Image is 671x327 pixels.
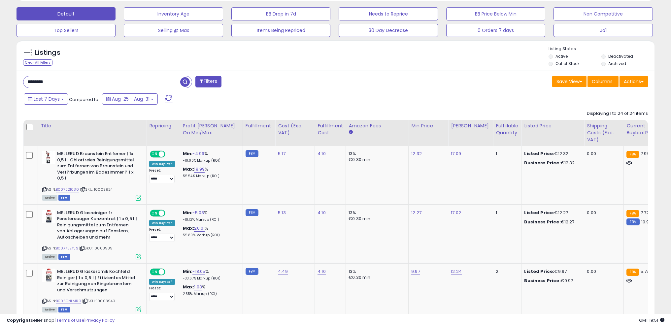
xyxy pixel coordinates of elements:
div: Title [41,122,144,129]
div: 1 [496,210,516,216]
span: FBM [58,307,70,312]
button: Save View [552,76,587,87]
span: | SKU: 10003940 [82,298,116,304]
label: Out of Stock [555,61,580,66]
span: FBM [58,195,70,201]
small: FBA [626,269,639,276]
div: Win BuyBox * [149,279,175,285]
span: 2025-09-8 19:51 GMT [639,317,664,323]
div: % [183,284,238,296]
img: 41ppHOmU22L._SL40_.jpg [42,151,55,164]
th: The percentage added to the cost of goods (COGS) that forms the calculator for Min & Max prices. [180,120,243,146]
b: Max: [183,225,194,231]
strong: Copyright [7,317,31,323]
button: Items Being Repriced [231,24,330,37]
div: Preset: [149,227,175,242]
div: €0.30 min [349,216,403,222]
b: Min: [183,210,193,216]
button: Needs to Reprice [339,7,438,20]
span: Last 7 Days [34,96,60,102]
b: Business Price: [524,278,560,284]
a: 19.99 [194,166,205,173]
span: ON [151,210,159,216]
div: % [183,225,238,238]
button: Aug-25 - Aug-31 [102,93,158,105]
a: 12.24 [451,268,462,275]
button: Top Sellers [17,24,116,37]
a: B007221030 [56,187,79,192]
small: FBM [246,268,258,275]
a: 9.97 [411,268,420,275]
div: Shipping Costs (Exc. VAT) [587,122,621,143]
div: % [183,269,238,281]
span: Compared to: [69,96,99,103]
b: Listed Price: [524,210,554,216]
div: % [183,210,238,222]
a: 4.49 [278,268,288,275]
div: Displaying 1 to 24 of 24 items [587,111,648,117]
div: ASIN: [42,210,141,259]
div: 2 [496,269,516,275]
div: Cost (Exc. VAT) [278,122,312,136]
span: OFF [164,210,175,216]
div: €0.30 min [349,275,403,280]
div: 13% [349,269,403,275]
div: % [183,166,238,179]
p: 55.54% Markup (ROI) [183,174,238,179]
span: Aug-25 - Aug-31 [112,96,150,102]
button: Columns [587,76,619,87]
b: Listed Price: [524,268,554,275]
p: -33.67% Markup (ROI) [183,276,238,281]
a: 17.02 [451,210,461,216]
b: MELLERUD Glasreiniger fr Fenstersauger Konzentrat | 1 x 0,5 l | Reinigungsmittel zum Entfernen vo... [57,210,137,242]
b: MELLERUD Glaskeramik Kochfeld Reiniger | 1 x 0,5 l | Effizientes Mittel zur Reinigung von Eingebr... [57,269,137,295]
small: FBA [626,151,639,158]
button: Selling @ Max [124,24,223,37]
img: 41ypnXaM9xL._SL40_.jpg [42,269,55,282]
label: Archived [608,61,626,66]
a: 5.17 [278,150,285,157]
div: €12.32 [524,160,579,166]
small: FBM [246,150,258,157]
span: OFF [164,269,175,275]
div: €12.27 [524,210,579,216]
a: 4.10 [318,268,326,275]
div: ASIN: [42,151,141,200]
span: All listings currently available for purchase on Amazon [42,195,57,201]
small: Amazon Fees. [349,129,352,135]
h5: Listings [35,48,60,57]
div: 13% [349,210,403,216]
p: 55.80% Markup (ROI) [183,233,238,238]
div: 0.00 [587,151,619,157]
button: 0 Orders 7 days [446,24,545,37]
div: Amazon Fees [349,122,406,129]
div: €0.30 min [349,157,403,163]
span: OFF [164,151,175,157]
a: 4.10 [318,210,326,216]
div: €9.97 [524,269,579,275]
p: -10.12% Markup (ROI) [183,217,238,222]
a: B00X75EYJS [56,245,78,251]
a: 5.13 [278,210,286,216]
div: 0.00 [587,210,619,216]
a: -5.03 [192,210,204,216]
span: 7.72 [641,210,649,216]
span: ON [151,151,159,157]
div: % [183,151,238,163]
span: | SKU: 10003924 [80,187,113,192]
div: 0.00 [587,269,619,275]
span: 7.95 [641,150,650,157]
b: MELLERUD Braunstein Entferner | 1x 0,5 l | Chlorfreies Reinigungsmittel zum Entfernen von Braunst... [57,151,137,183]
a: 17.09 [451,150,461,157]
div: Preset: [149,168,175,183]
div: Fulfillable Quantity [496,122,519,136]
a: Privacy Policy [85,317,115,323]
div: Win BuyBox * [149,220,175,226]
div: seller snap | | [7,317,115,324]
a: 4.10 [318,150,326,157]
small: FBA [626,210,639,217]
div: Fulfillment Cost [318,122,343,136]
a: 12.32 [411,150,422,157]
b: Min: [183,150,193,157]
a: 20.01 [194,225,205,232]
